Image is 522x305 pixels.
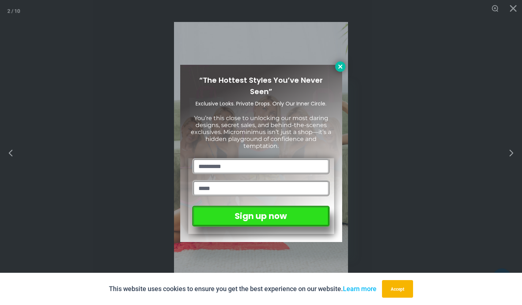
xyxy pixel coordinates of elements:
button: Close [335,62,345,72]
button: Accept [382,280,413,298]
a: Learn more [343,285,377,293]
p: This website uses cookies to ensure you get the best experience on our website. [109,283,377,294]
span: You’re this close to unlocking our most daring designs, secret sales, and behind-the-scenes exclu... [191,115,331,150]
span: Exclusive Looks. Private Drops. Only Our Inner Circle. [196,100,326,107]
button: Sign up now [192,206,329,227]
span: “The Hottest Styles You’ve Never Seen” [199,75,323,97]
